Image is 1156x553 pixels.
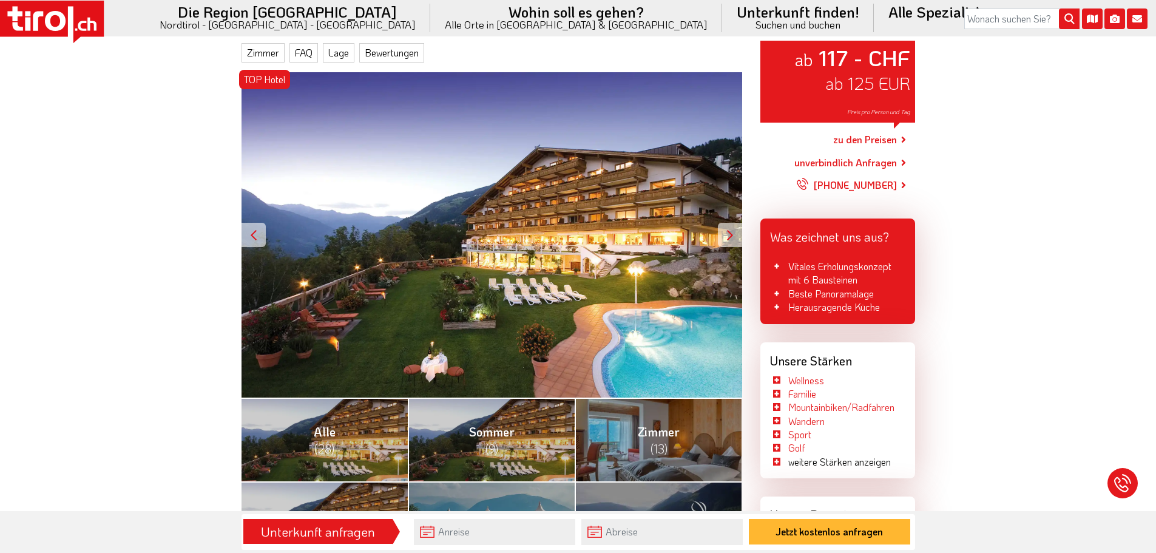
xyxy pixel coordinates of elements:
[575,398,742,481] a: Zimmer (13)
[825,72,910,94] span: ab 125 EUR
[788,374,824,387] a: Wellness
[847,108,910,116] span: Preis pro Person und Tag
[160,19,416,30] small: Nordtirol - [GEOGRAPHIC_DATA] - [GEOGRAPHIC_DATA]
[770,455,891,469] li: weitere Stärken anzeigen
[359,43,424,63] a: Bewertungen
[314,441,334,456] span: (28)
[247,521,389,542] div: Unterkunft anfragen
[964,8,1080,29] input: Wonach suchen Sie?
[414,519,575,545] input: Anreise
[760,342,915,374] div: Unsere Stärken
[770,300,905,314] li: Herausragende Küche
[641,507,677,540] span: Videos
[408,398,575,481] a: Sommer (9)
[788,415,825,427] a: Wandern
[788,428,811,441] a: Sport
[760,219,915,250] div: Was zeichnet uns aus?
[300,507,348,540] span: Wellness
[833,125,897,155] a: zu den Preisen
[749,519,910,545] button: Jetzt kostenlos anfragen
[289,43,318,63] a: FAQ
[788,401,894,413] a: Mountainbiken/Radfahren
[242,398,408,481] a: Alle (28)
[445,19,708,30] small: Alle Orte in [GEOGRAPHIC_DATA] & [GEOGRAPHIC_DATA]
[242,43,285,63] a: Zimmer
[788,387,816,400] a: Familie
[794,48,813,70] small: ab
[1082,8,1103,29] i: Karte öffnen
[651,441,668,456] span: (13)
[469,424,515,456] span: Sommer
[794,155,897,170] a: unverbindlich Anfragen
[638,424,680,456] span: Zimmer
[770,287,905,300] li: Beste Panoramalage
[788,441,805,454] a: Golf
[468,507,515,540] span: Gourmet
[760,497,915,528] div: Unsere Bewertungen
[737,19,859,30] small: Suchen und buchen
[797,170,897,200] a: [PHONE_NUMBER]
[314,424,336,456] span: Alle
[323,43,354,63] a: Lage
[770,260,905,287] li: Vitales Erholungskonzept mit 6 Bausteinen
[485,441,498,456] span: (9)
[1104,8,1125,29] i: Fotogalerie
[239,70,290,89] div: TOP Hotel
[1127,8,1148,29] i: Kontakt
[819,43,910,72] strong: 117 - CHF
[581,519,743,545] input: Abreise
